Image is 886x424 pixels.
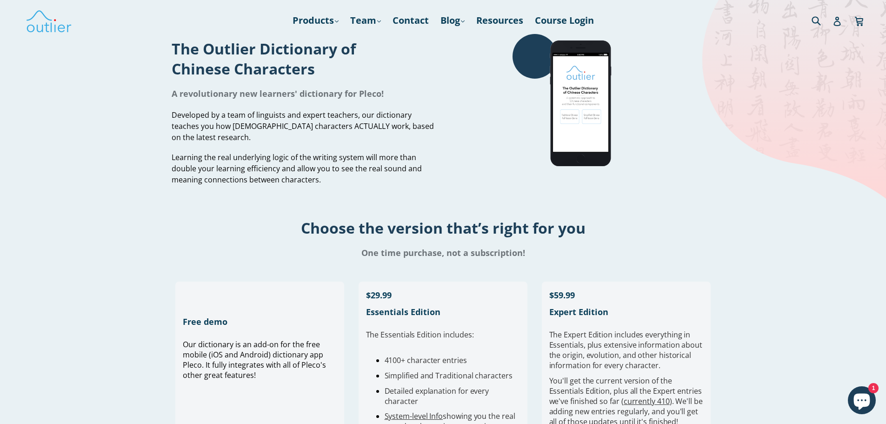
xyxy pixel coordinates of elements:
span: verything in Essentials, plus extensive information about the origin, evolution, and other histor... [549,330,702,370]
h1: Essentials Edition [366,306,520,317]
span: Our dictionary is an add-on for the free mobile (iOS and Android) dictionary app Pleco. It fully ... [183,339,326,380]
h1: Expert Edition [549,306,704,317]
inbox-online-store-chat: Shopify online store chat [845,386,879,417]
span: $29.99 [366,289,392,301]
span: Detailed explanation for every character [385,386,489,406]
a: Products [288,12,343,29]
a: Course Login [530,12,599,29]
h1: A revolutionary new learners' dictionary for Pleco! [172,88,436,99]
span: 4100+ character entries [385,355,467,365]
span: Simplified and Traditional characters [385,370,513,381]
input: Search [809,11,835,30]
h1: Free demo [183,316,337,327]
a: Contact [388,12,433,29]
h1: The Outlier Dictionary of Chinese Characters [172,39,436,79]
a: currently 410 [624,396,670,406]
img: Outlier Linguistics [26,7,72,34]
span: The Expert Edition includes e [549,330,650,340]
a: System-level Info [385,411,443,421]
a: Blog [436,12,469,29]
span: Learning the real underlying logic of the writing system will more than double your learning effi... [172,152,422,185]
span: $59.99 [549,289,575,301]
span: The Essentials Edition includes: [366,330,474,340]
a: Team [346,12,386,29]
a: Resources [472,12,528,29]
span: Developed by a team of linguists and expert teachers, our dictionary teaches you how [DEMOGRAPHIC... [172,110,434,142]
